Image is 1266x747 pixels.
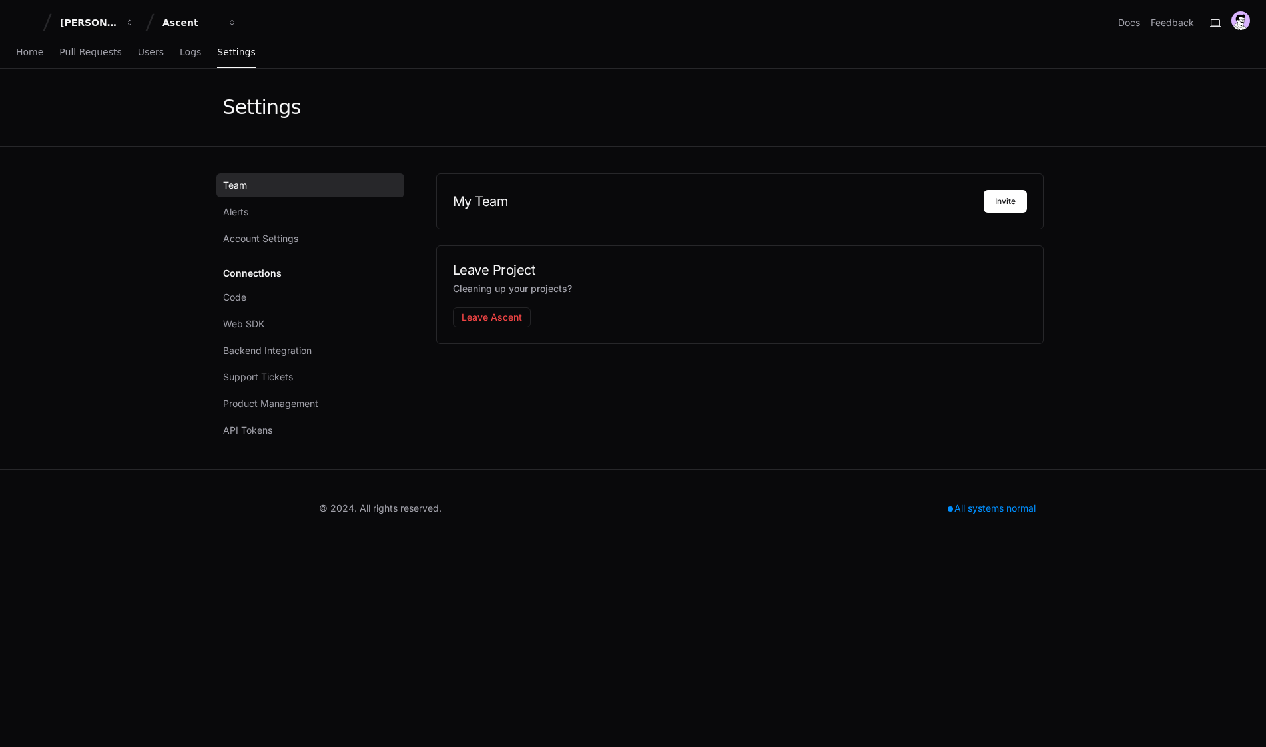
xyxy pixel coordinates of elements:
[223,291,246,304] span: Code
[223,397,318,410] span: Product Management
[216,200,404,224] a: Alerts
[138,37,164,68] a: Users
[216,418,404,442] a: API Tokens
[60,16,117,29] div: [PERSON_NAME] Inc
[55,11,140,35] button: [PERSON_NAME] Inc
[453,281,1027,297] p: Cleaning up your projects?
[319,502,442,515] div: © 2024. All rights reserved.
[217,48,255,56] span: Settings
[138,48,164,56] span: Users
[162,16,220,29] div: Ascent
[453,193,984,209] h2: My Team
[453,262,1027,278] h2: Leave Project
[180,48,201,56] span: Logs
[216,312,404,336] a: Web SDK
[216,227,404,251] a: Account Settings
[223,424,272,437] span: API Tokens
[216,365,404,389] a: Support Tickets
[223,371,293,384] span: Support Tickets
[16,48,43,56] span: Home
[223,179,247,192] span: Team
[216,285,404,309] a: Code
[223,232,298,245] span: Account Settings
[223,95,301,119] div: Settings
[1118,16,1140,29] a: Docs
[59,37,121,68] a: Pull Requests
[223,205,248,219] span: Alerts
[940,499,1044,518] div: All systems normal
[453,307,531,327] button: Leave Ascent
[1231,11,1250,30] img: avatar
[59,48,121,56] span: Pull Requests
[223,344,312,357] span: Backend Integration
[216,392,404,416] a: Product Management
[157,11,242,35] button: Ascent
[216,339,404,363] a: Backend Integration
[16,37,43,68] a: Home
[223,317,264,331] span: Web SDK
[216,173,404,197] a: Team
[180,37,201,68] a: Logs
[1151,16,1194,29] button: Feedback
[217,37,255,68] a: Settings
[984,190,1027,213] button: Invite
